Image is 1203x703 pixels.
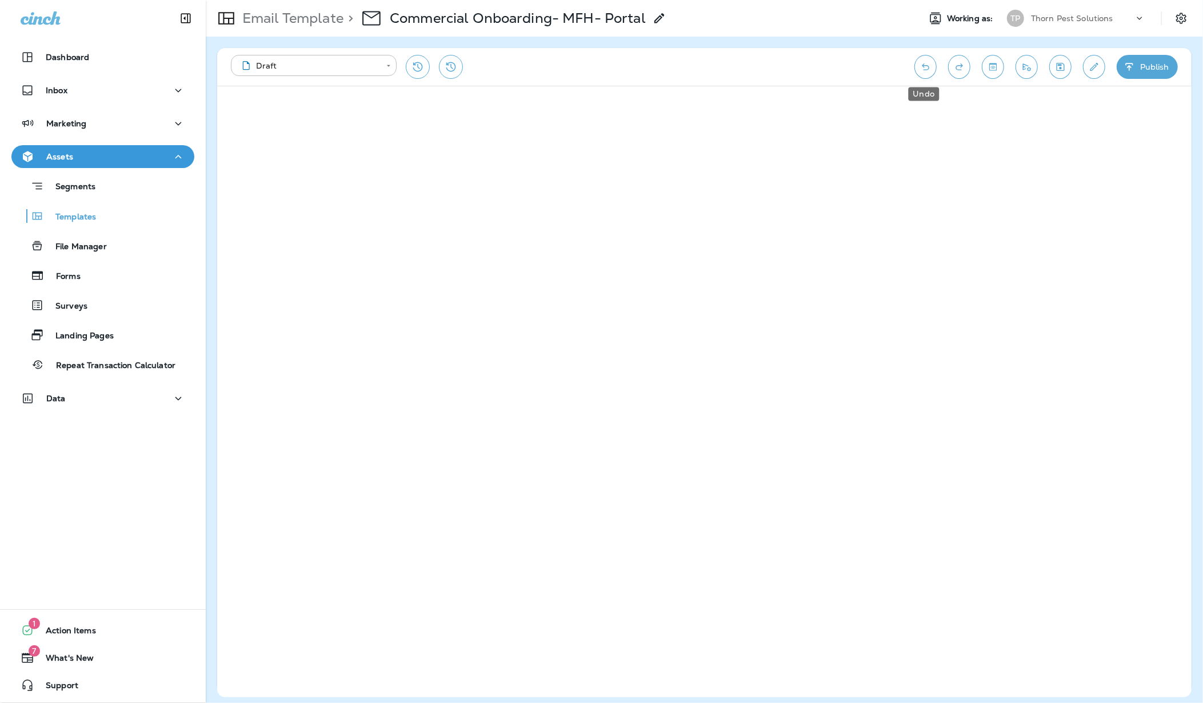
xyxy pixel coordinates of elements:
[238,10,343,27] p: Email Template
[46,86,67,95] p: Inbox
[947,14,996,23] span: Working as:
[29,645,40,657] span: 7
[170,7,202,30] button: Collapse Sidebar
[11,323,194,347] button: Landing Pages
[1031,14,1113,23] p: Thorn Pest Solutions
[948,55,970,79] button: Redo
[44,242,107,253] p: File Manager
[11,79,194,102] button: Inbox
[909,87,940,101] div: Undo
[390,10,646,27] p: Commercial Onboarding- MFH- Portal
[34,681,78,694] span: Support
[11,387,194,410] button: Data
[45,361,175,372] p: Repeat Transaction Calculator
[11,674,194,697] button: Support
[11,646,194,669] button: 7What's New
[29,618,40,629] span: 1
[45,271,81,282] p: Forms
[44,301,87,312] p: Surveys
[439,55,463,79] button: View Changelog
[44,212,96,223] p: Templates
[406,55,430,79] button: Restore from previous version
[1007,10,1024,27] div: TP
[11,174,194,198] button: Segments
[11,293,194,317] button: Surveys
[1171,8,1192,29] button: Settings
[1083,55,1105,79] button: Edit details
[44,182,95,193] p: Segments
[1016,55,1038,79] button: Send test email
[11,204,194,228] button: Templates
[44,331,114,342] p: Landing Pages
[46,119,86,128] p: Marketing
[239,60,378,71] div: Draft
[11,263,194,287] button: Forms
[46,152,73,161] p: Assets
[11,46,194,69] button: Dashboard
[11,234,194,258] button: File Manager
[343,10,353,27] p: >
[982,55,1004,79] button: Toggle preview
[11,112,194,135] button: Marketing
[1049,55,1072,79] button: Save
[34,626,96,640] span: Action Items
[1117,55,1178,79] button: Publish
[34,653,94,667] span: What's New
[46,53,89,62] p: Dashboard
[914,55,937,79] button: Undo
[11,353,194,377] button: Repeat Transaction Calculator
[11,619,194,642] button: 1Action Items
[11,145,194,168] button: Assets
[46,394,66,403] p: Data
